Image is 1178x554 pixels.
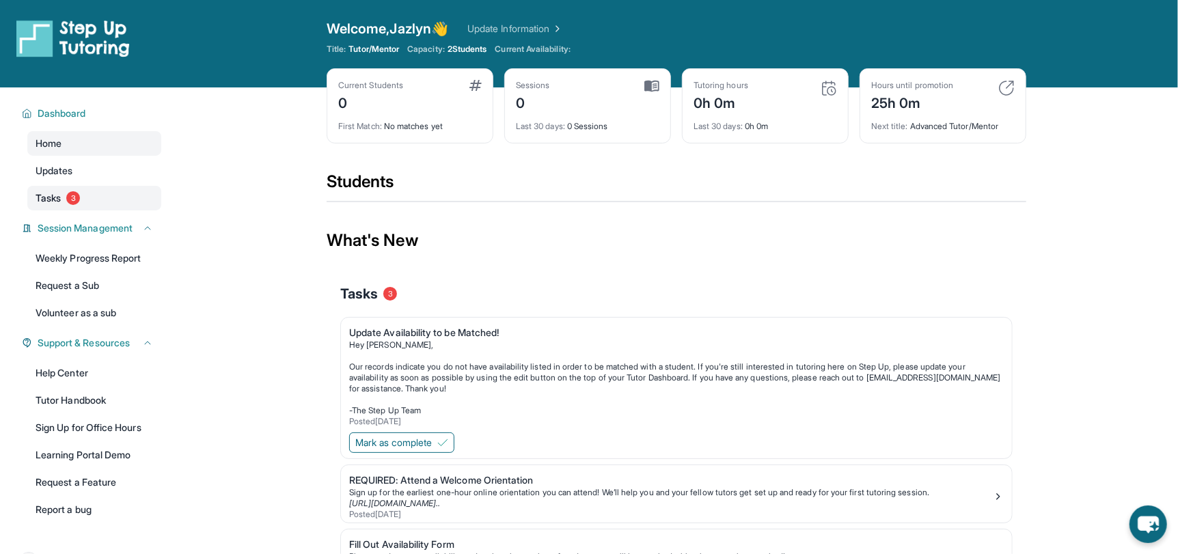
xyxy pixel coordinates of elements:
[437,437,448,448] img: Mark as complete
[644,80,659,92] img: card
[338,113,482,132] div: No matches yet
[327,19,448,38] span: Welcome, Jazlyn 👋
[998,80,1015,96] img: card
[36,191,61,205] span: Tasks
[27,186,161,210] a: Tasks3
[871,113,1015,132] div: Advanced Tutor/Mentor
[32,336,153,350] button: Support & Resources
[871,80,953,91] div: Hours until promotion
[27,470,161,495] a: Request a Feature
[349,361,1004,394] p: Our records indicate you do not have availability listed in order to be matched with a student. I...
[27,361,161,385] a: Help Center
[36,164,73,178] span: Updates
[27,388,161,413] a: Tutor Handbook
[355,436,432,449] span: Mark as complete
[871,121,908,131] span: Next title :
[27,497,161,522] a: Report a bug
[383,287,397,301] span: 3
[516,113,659,132] div: 0 Sessions
[448,44,487,55] span: 2 Students
[349,326,1004,340] div: Update Availability to be Matched!
[27,415,161,440] a: Sign Up for Office Hours
[349,538,993,551] div: Fill Out Availability Form
[467,22,563,36] a: Update Information
[821,80,837,96] img: card
[27,158,161,183] a: Updates
[27,301,161,325] a: Volunteer as a sub
[469,80,482,91] img: card
[407,44,445,55] span: Capacity:
[327,171,1026,201] div: Students
[694,113,837,132] div: 0h 0m
[27,443,161,467] a: Learning Portal Demo
[349,432,454,453] button: Mark as complete
[16,19,130,57] img: logo
[36,137,61,150] span: Home
[516,91,550,113] div: 0
[32,107,153,120] button: Dashboard
[341,465,1012,523] a: REQUIRED: Attend a Welcome OrientationSign up for the earliest one-hour online orientation you ca...
[549,22,563,36] img: Chevron Right
[38,336,130,350] span: Support & Resources
[349,340,1004,350] p: Hey [PERSON_NAME],
[348,44,399,55] span: Tutor/Mentor
[32,221,153,235] button: Session Management
[516,80,550,91] div: Sessions
[694,91,748,113] div: 0h 0m
[27,246,161,271] a: Weekly Progress Report
[38,221,133,235] span: Session Management
[27,131,161,156] a: Home
[871,91,953,113] div: 25h 0m
[338,80,403,91] div: Current Students
[349,509,993,520] div: Posted [DATE]
[38,107,86,120] span: Dashboard
[340,284,378,303] span: Tasks
[27,273,161,298] a: Request a Sub
[349,416,1004,427] div: Posted [DATE]
[694,80,748,91] div: Tutoring hours
[349,487,993,498] div: Sign up for the earliest one-hour online orientation you can attend! We’ll help you and your fell...
[349,498,440,508] a: [URL][DOMAIN_NAME]..
[338,91,403,113] div: 0
[694,121,743,131] span: Last 30 days :
[66,191,80,205] span: 3
[1129,505,1167,543] button: chat-button
[338,121,382,131] span: First Match :
[349,473,993,487] div: REQUIRED: Attend a Welcome Orientation
[516,121,565,131] span: Last 30 days :
[327,210,1026,271] div: What's New
[349,405,1004,416] p: -The Step Up Team
[327,44,346,55] span: Title:
[495,44,571,55] span: Current Availability:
